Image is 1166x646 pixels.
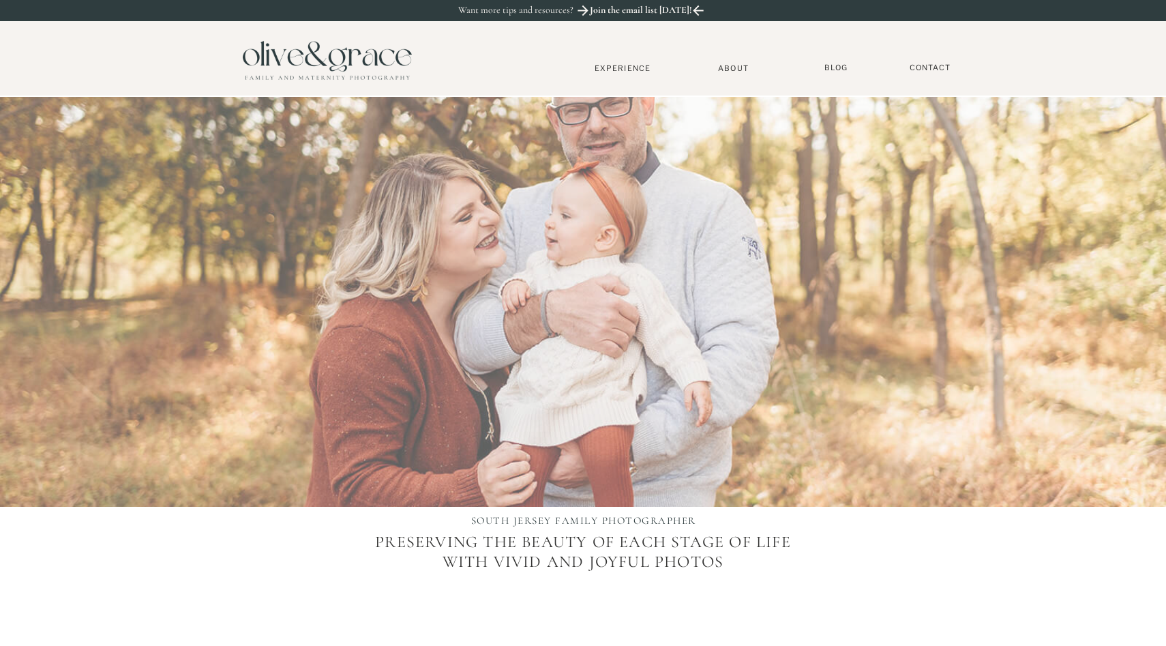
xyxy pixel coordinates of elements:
a: BLOG [819,63,853,73]
p: Want more tips and resources? [458,5,603,16]
p: Preserving the beauty of each stage of life with vivid and joyful photos [364,533,802,618]
h1: SOUTH JERSEY FAMILY PHOTOGRAPHER [438,514,729,529]
a: About [713,63,754,72]
a: Join the email list [DATE]! [588,5,693,20]
a: Contact [903,63,957,73]
a: Experience [578,63,668,73]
